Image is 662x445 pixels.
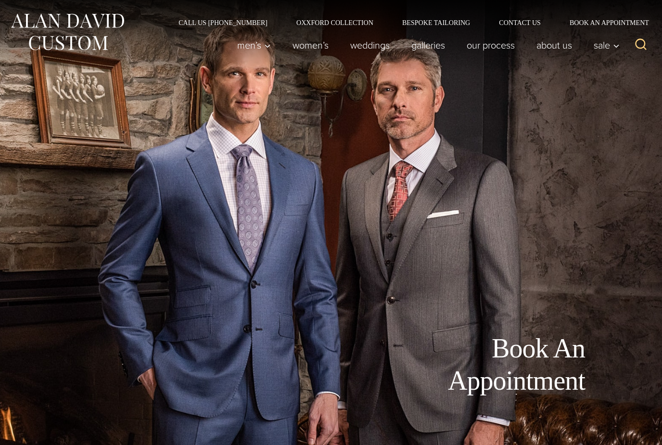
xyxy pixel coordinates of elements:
span: Sale [594,40,620,50]
h1: Book An Appointment [369,332,585,397]
a: Contact Us [484,19,555,26]
a: weddings [340,36,401,55]
a: Galleries [401,36,456,55]
a: Bespoke Tailoring [388,19,484,26]
img: Alan David Custom [10,11,125,53]
button: View Search Form [629,34,652,57]
nav: Secondary Navigation [164,19,652,26]
span: Men’s [237,40,271,50]
a: Book an Appointment [555,19,652,26]
a: Our Process [456,36,526,55]
nav: Primary Navigation [227,36,625,55]
a: Call Us [PHONE_NUMBER] [164,19,282,26]
a: Women’s [282,36,340,55]
a: About Us [526,36,583,55]
a: Oxxford Collection [282,19,388,26]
